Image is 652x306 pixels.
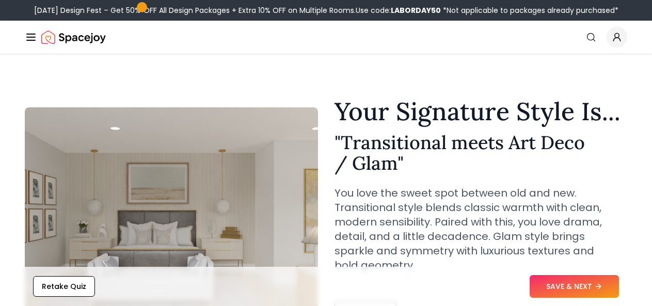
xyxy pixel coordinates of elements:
h1: Your Signature Style Is... [335,99,628,124]
span: Use code: [356,5,441,15]
span: *Not applicable to packages already purchased* [441,5,618,15]
div: [DATE] Design Fest – Get 50% OFF All Design Packages + Extra 10% OFF on Multiple Rooms. [34,5,618,15]
h2: " Transitional meets Art Deco / Glam " [335,132,628,173]
p: You love the sweet spot between old and new. Transitional style blends classic warmth with clean,... [335,186,628,272]
img: Spacejoy Logo [41,27,106,47]
b: LABORDAY50 [391,5,441,15]
a: Spacejoy [41,27,106,47]
button: Retake Quiz [33,276,95,297]
nav: Global [25,21,627,54]
button: SAVE & NEXT [530,275,619,298]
